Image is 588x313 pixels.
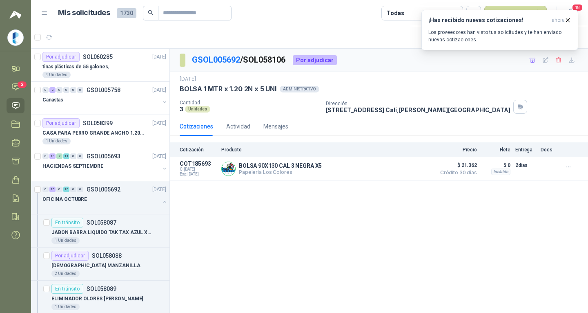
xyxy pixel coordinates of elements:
[484,6,547,20] button: Nueva solicitud
[222,162,235,176] img: Company Logo
[541,147,557,153] p: Docs
[58,7,110,19] h1: Mis solicitudes
[436,147,477,153] p: Precio
[148,10,154,16] span: search
[192,55,240,65] a: GSOL005692
[280,86,319,92] div: ADMINISTRATIVO
[42,196,87,203] p: OFICINA OCTUBRE
[51,262,140,270] p: [DEMOGRAPHIC_DATA] MANZANILLA
[239,162,322,169] p: BOLSA 90X130 CAL 3 NEGRA X5
[83,120,113,126] p: SOL058399
[49,187,56,192] div: 15
[180,160,216,167] p: COT185693
[552,17,565,24] span: ahora
[563,6,578,20] button: 18
[436,170,477,175] span: Crédito 30 días
[180,122,213,131] div: Cotizaciones
[51,295,143,303] p: ELIMINADOR OLORES [PERSON_NAME]
[51,237,80,244] div: 1 Unidades
[9,10,22,20] img: Logo peakr
[63,187,69,192] div: 15
[87,220,116,225] p: SOL058087
[180,147,216,153] p: Cotización
[56,153,62,159] div: 2
[70,87,76,93] div: 0
[77,87,83,93] div: 0
[42,118,80,128] div: Por adjudicar
[428,29,571,43] p: Los proveedores han visto tus solicitudes y te han enviado nuevas cotizaciones.
[192,54,286,66] p: / SOL058106
[49,153,56,159] div: 10
[152,153,166,160] p: [DATE]
[87,187,120,192] p: GSOL005692
[515,160,536,170] p: 2 días
[482,160,510,170] p: $ 0
[87,87,120,93] p: GSOL005758
[31,49,169,82] a: Por adjudicarSOL060285[DATE] tinas plásticas de 55 galones,4 Unidades
[42,63,109,71] p: tinas plásticas de 55 galones,
[263,122,288,131] div: Mensajes
[42,72,71,78] div: 4 Unidades
[180,100,319,106] p: Cantidad
[42,85,168,111] a: 0 2 0 0 0 0 GSOL005758[DATE] Canastas
[51,284,83,294] div: En tránsito
[180,167,216,172] span: C: [DATE]
[51,304,80,310] div: 1 Unidades
[42,153,49,159] div: 0
[152,186,166,194] p: [DATE]
[77,187,83,192] div: 0
[56,87,62,93] div: 0
[326,106,510,113] p: [STREET_ADDRESS] Cali , [PERSON_NAME][GEOGRAPHIC_DATA]
[83,54,113,60] p: SOL060285
[387,9,404,18] div: Todas
[51,251,89,261] div: Por adjudicar
[42,162,103,170] p: HACIENDAS SEPTIEMBRE
[42,129,144,137] p: CASA PARA PERRO GRANDE ANCHO 1.20x1.00 x1.20
[31,214,169,248] a: En tránsitoSOL058087JABON BARRA LIQUIDO TAK TAX AZUL X3.800 Ml1 Unidades
[31,248,169,281] a: Por adjudicarSOL058088[DEMOGRAPHIC_DATA] MANZANILLA2 Unidades
[572,4,583,11] span: 18
[63,153,69,159] div: 11
[51,218,83,227] div: En tránsito
[42,52,80,62] div: Por adjudicar
[152,119,166,127] p: [DATE]
[482,147,510,153] p: Flete
[221,147,431,153] p: Producto
[18,81,27,88] span: 2
[428,17,548,24] h3: ¡Has recibido nuevas cotizaciones!
[70,187,76,192] div: 0
[152,86,166,94] p: [DATE]
[180,75,196,83] p: [DATE]
[226,122,250,131] div: Actividad
[293,55,337,65] div: Por adjudicar
[326,101,510,106] p: Dirección
[515,147,536,153] p: Entrega
[117,8,136,18] span: 1730
[42,138,71,144] div: 1 Unidades
[185,106,210,113] div: Unidades
[7,79,24,95] a: 2
[70,153,76,159] div: 0
[421,10,578,50] button: ¡Has recibido nuevas cotizaciones!ahora Los proveedores han visto tus solicitudes y te han enviad...
[31,115,169,148] a: Por adjudicarSOL058399[DATE] CASA PARA PERRO GRANDE ANCHO 1.20x1.00 x1.201 Unidades
[51,270,80,277] div: 2 Unidades
[49,87,56,93] div: 2
[51,229,153,236] p: JABON BARRA LIQUIDO TAK TAX AZUL X3.800 Ml
[87,286,116,292] p: SOL058089
[239,169,322,175] p: Papeleria Los Colores
[8,30,23,45] img: Company Logo
[92,253,122,259] p: SOL058088
[42,96,63,104] p: Canastas
[436,160,477,170] span: $ 21.362
[42,151,168,178] a: 0 10 2 11 0 0 GSOL005693[DATE] HACIENDAS SEPTIEMBRE
[56,187,62,192] div: 0
[152,53,166,61] p: [DATE]
[87,153,120,159] p: GSOL005693
[42,187,49,192] div: 0
[77,153,83,159] div: 0
[180,106,183,113] p: 3
[42,185,168,211] a: 0 15 0 15 0 0 GSOL005692[DATE] OFICINA OCTUBRE
[63,87,69,93] div: 0
[180,85,276,93] p: BOLSA 1 MTR x 1.20 2N x 5 UNI
[180,172,216,177] span: Exp: [DATE]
